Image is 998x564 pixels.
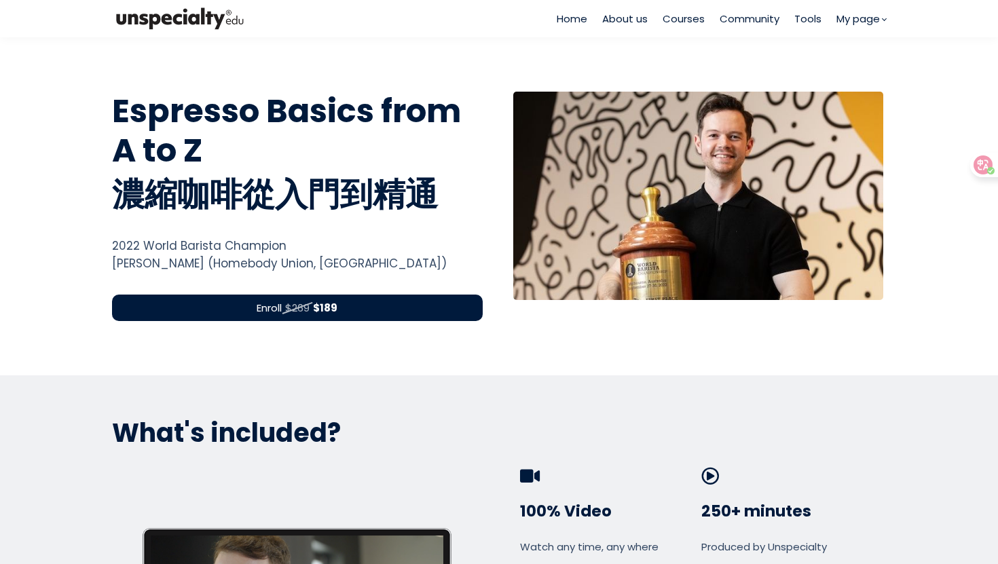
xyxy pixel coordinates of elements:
[257,300,282,316] span: Enroll
[557,11,587,26] a: Home
[720,11,779,26] a: Community
[112,172,438,217] font: 濃縮咖啡從入門到精通
[112,5,248,33] img: bc390a18feecddb333977e298b3a00a1.png
[602,11,648,26] a: About us
[701,539,877,554] div: Produced by Unspecialty
[701,502,877,522] h3: 250+ minutes
[112,416,886,449] p: What's included?
[313,301,337,315] strong: $189
[836,11,886,26] a: My page
[520,502,696,522] h3: 100% Video
[520,539,696,554] div: Watch any time, any where
[836,11,880,26] span: My page
[794,11,821,26] a: Tools
[663,11,705,26] a: Courses
[112,92,483,220] h1: Espresso Basics from A to Z
[285,300,310,316] span: $269
[112,237,483,273] div: 2022 World Barista Champion [PERSON_NAME] (Homebody Union, [GEOGRAPHIC_DATA])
